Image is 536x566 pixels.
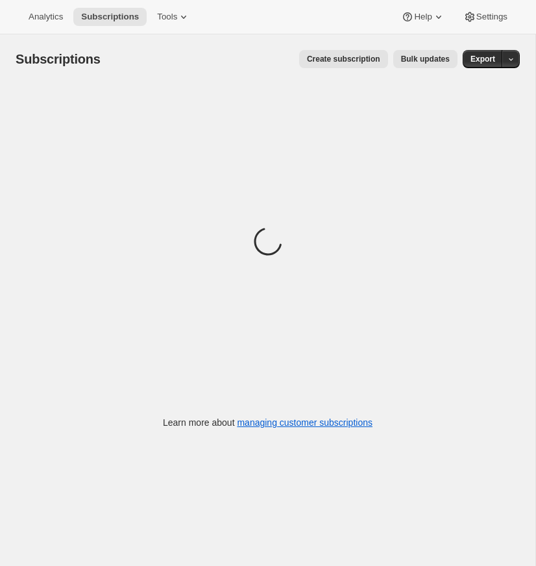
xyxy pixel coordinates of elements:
[476,12,507,22] span: Settings
[463,50,503,68] button: Export
[456,8,515,26] button: Settings
[307,54,380,64] span: Create subscription
[29,12,63,22] span: Analytics
[299,50,388,68] button: Create subscription
[81,12,139,22] span: Subscriptions
[401,54,450,64] span: Bulk updates
[237,417,372,428] a: managing customer subscriptions
[21,8,71,26] button: Analytics
[393,50,457,68] button: Bulk updates
[73,8,147,26] button: Subscriptions
[393,8,452,26] button: Help
[414,12,432,22] span: Help
[16,52,101,66] span: Subscriptions
[157,12,177,22] span: Tools
[163,416,372,429] p: Learn more about
[470,54,495,64] span: Export
[149,8,198,26] button: Tools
